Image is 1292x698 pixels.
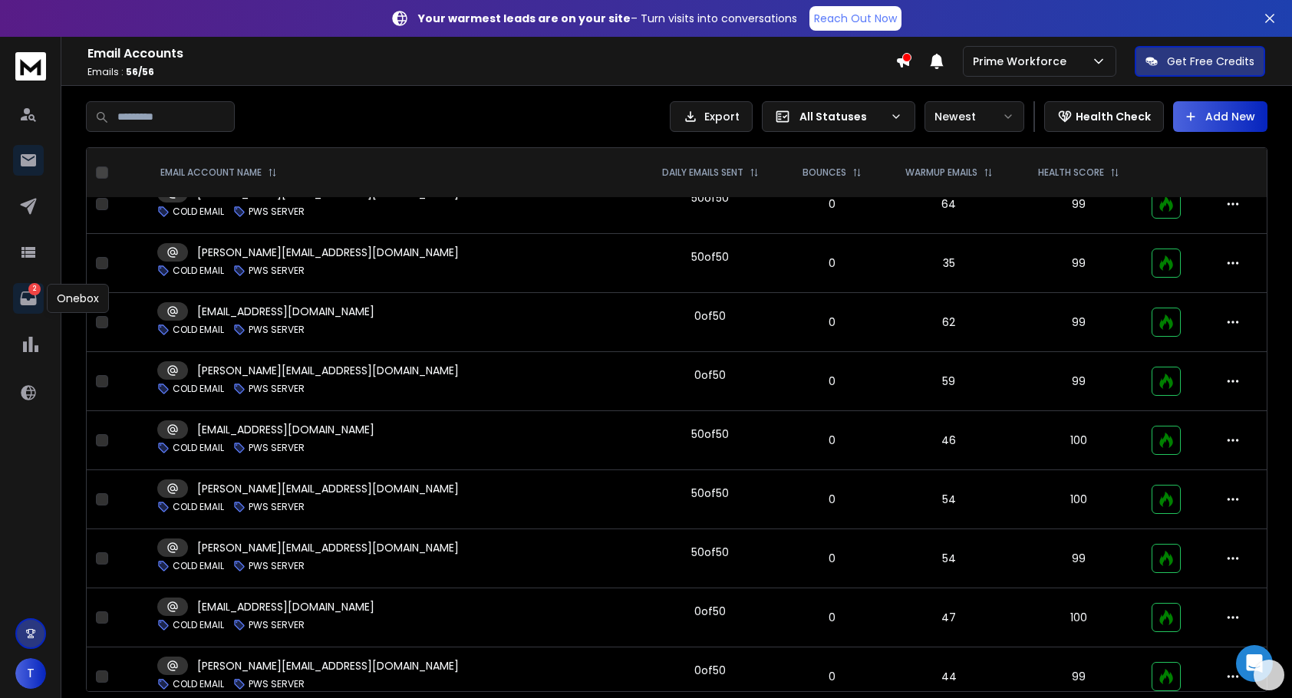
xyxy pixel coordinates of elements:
p: PWS SERVER [249,383,305,395]
button: Add New [1173,101,1267,132]
p: [PERSON_NAME][EMAIL_ADDRESS][DOMAIN_NAME] [197,481,459,496]
p: PWS SERVER [249,619,305,631]
p: 0 [792,492,873,507]
button: Newest [925,101,1024,132]
p: [PERSON_NAME][EMAIL_ADDRESS][DOMAIN_NAME] [197,245,459,260]
div: Open Intercom Messenger [1236,645,1273,682]
div: 50 of 50 [691,426,729,442]
p: 0 [792,314,873,330]
p: 0 [792,610,873,625]
p: 2 [28,283,41,295]
p: 0 [792,433,873,448]
p: COLD EMAIL [173,442,224,454]
p: [PERSON_NAME][EMAIL_ADDRESS][DOMAIN_NAME] [197,540,459,555]
div: EMAIL ACCOUNT NAME [160,166,277,179]
p: Prime Workforce [973,54,1073,69]
td: 35 [882,234,1016,293]
div: 0 of 50 [694,308,726,324]
td: 54 [882,529,1016,588]
td: 59 [882,352,1016,411]
a: Reach Out Now [809,6,901,31]
td: 62 [882,293,1016,352]
button: T [15,658,46,689]
p: Emails : [87,66,895,78]
p: COLD EMAIL [173,560,224,572]
div: 0 of 50 [694,663,726,678]
td: 64 [882,175,1016,234]
button: Export [670,101,753,132]
p: PWS SERVER [249,206,305,218]
p: PWS SERVER [249,678,305,690]
div: 50 of 50 [691,190,729,206]
p: PWS SERVER [249,501,305,513]
p: – Turn visits into conversations [418,11,797,26]
p: COLD EMAIL [173,383,224,395]
p: 0 [792,669,873,684]
p: PWS SERVER [249,442,305,454]
td: 100 [1016,411,1142,470]
p: COLD EMAIL [173,265,224,277]
p: 0 [792,374,873,389]
img: logo [15,52,46,81]
p: 0 [792,551,873,566]
div: 50 of 50 [691,545,729,560]
p: [EMAIL_ADDRESS][DOMAIN_NAME] [197,304,374,319]
div: 50 of 50 [691,249,729,265]
p: PWS SERVER [249,265,305,277]
p: WARMUP EMAILS [905,166,977,179]
span: 56 / 56 [126,65,154,78]
p: 0 [792,196,873,212]
p: DAILY EMAILS SENT [662,166,743,179]
button: Get Free Credits [1135,46,1265,77]
td: 99 [1016,352,1142,411]
p: PWS SERVER [249,324,305,336]
p: [EMAIL_ADDRESS][DOMAIN_NAME] [197,599,374,614]
td: 54 [882,470,1016,529]
td: 99 [1016,529,1142,588]
p: [PERSON_NAME][EMAIL_ADDRESS][DOMAIN_NAME] [197,363,459,378]
p: [EMAIL_ADDRESS][DOMAIN_NAME] [197,422,374,437]
p: COLD EMAIL [173,324,224,336]
p: All Statuses [799,109,884,124]
td: 100 [1016,470,1142,529]
p: [PERSON_NAME][EMAIL_ADDRESS][DOMAIN_NAME] [197,658,459,673]
p: COLD EMAIL [173,678,224,690]
td: 100 [1016,588,1142,647]
button: Health Check [1044,101,1164,132]
div: 0 of 50 [694,604,726,619]
p: 0 [792,255,873,271]
td: 99 [1016,293,1142,352]
p: Get Free Credits [1167,54,1254,69]
a: 2 [13,283,44,314]
p: Reach Out Now [814,11,897,26]
div: 0 of 50 [694,367,726,383]
p: Health Check [1076,109,1151,124]
td: 47 [882,588,1016,647]
div: Onebox [47,284,109,313]
strong: Your warmest leads are on your site [418,11,631,26]
p: COLD EMAIL [173,206,224,218]
p: HEALTH SCORE [1038,166,1104,179]
p: BOUNCES [803,166,846,179]
td: 99 [1016,234,1142,293]
p: COLD EMAIL [173,619,224,631]
p: COLD EMAIL [173,501,224,513]
td: 46 [882,411,1016,470]
p: PWS SERVER [249,560,305,572]
td: 99 [1016,175,1142,234]
h1: Email Accounts [87,44,895,63]
div: 50 of 50 [691,486,729,501]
